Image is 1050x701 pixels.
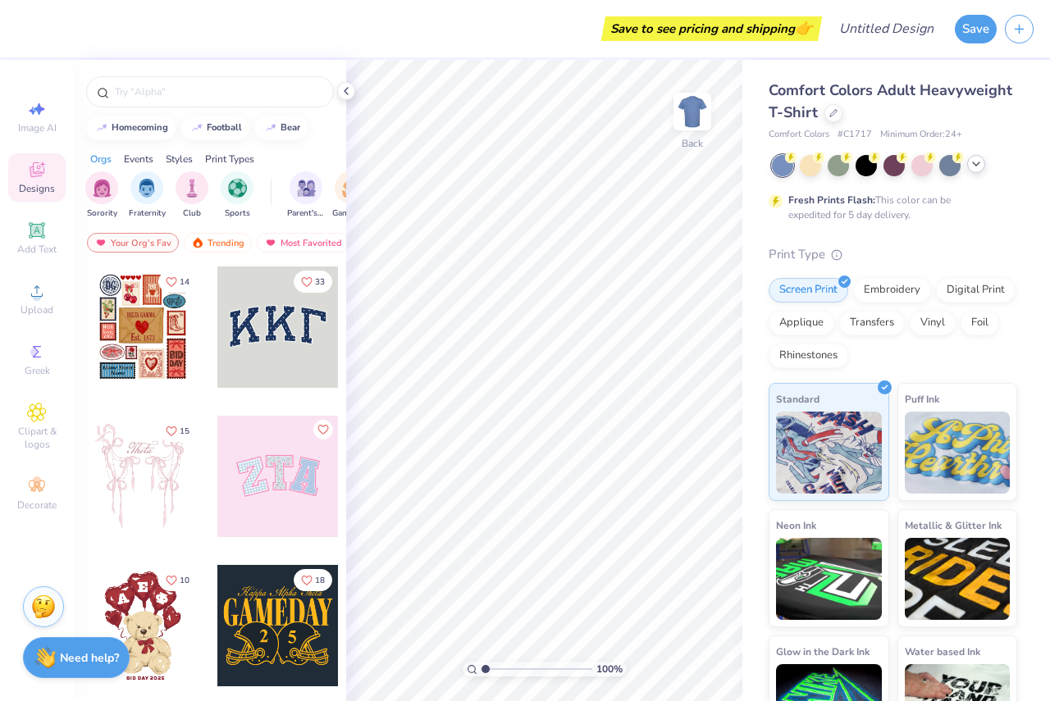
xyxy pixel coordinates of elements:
[776,538,882,620] img: Neon Ink
[191,237,204,248] img: trending.gif
[287,171,325,220] div: filter for Parent's Weekend
[158,569,197,591] button: Like
[795,18,813,38] span: 👉
[85,171,118,220] button: filter button
[769,278,848,303] div: Screen Print
[166,152,193,166] div: Styles
[936,278,1016,303] div: Digital Print
[961,311,999,335] div: Foil
[826,12,947,45] input: Untitled Design
[190,123,203,133] img: trend_line.gif
[332,171,370,220] button: filter button
[853,278,931,303] div: Embroidery
[180,427,189,435] span: 15
[85,171,118,220] div: filter for Sorority
[8,425,66,451] span: Clipart & logos
[776,643,870,660] span: Glow in the Dark Ink
[342,179,361,198] img: Game Day Image
[605,16,818,41] div: Save to see pricing and shipping
[180,278,189,286] span: 14
[180,576,189,585] span: 10
[776,412,882,494] img: Standard
[682,136,703,151] div: Back
[90,152,112,166] div: Orgs
[60,650,119,666] strong: Need help?
[769,128,829,142] span: Comfort Colors
[113,84,323,100] input: Try "Alpha"
[905,390,939,407] span: Puff Ink
[769,311,834,335] div: Applique
[264,237,277,248] img: most_fav.gif
[315,576,325,585] span: 18
[880,128,962,142] span: Minimum Order: 24 +
[294,569,332,591] button: Like
[264,123,277,133] img: trend_line.gif
[181,116,249,140] button: football
[297,179,316,198] img: Parent's Weekend Image
[281,123,300,132] div: bear
[87,233,179,253] div: Your Org's Fav
[124,152,153,166] div: Events
[158,271,197,293] button: Like
[676,95,709,128] img: Back
[205,152,254,166] div: Print Types
[183,179,201,198] img: Club Image
[17,498,57,512] span: Decorate
[905,643,980,660] span: Water based Ink
[129,171,166,220] button: filter button
[905,538,1011,620] img: Metallic & Glitter Ink
[86,116,176,140] button: homecoming
[769,344,848,368] div: Rhinestones
[94,237,107,248] img: most_fav.gif
[176,171,208,220] div: filter for Club
[839,311,905,335] div: Transfers
[910,311,956,335] div: Vinyl
[225,207,250,220] span: Sports
[776,390,819,407] span: Standard
[19,182,55,195] span: Designs
[176,171,208,220] button: filter button
[257,233,349,253] div: Most Favorited
[221,171,253,220] div: filter for Sports
[905,517,1002,534] span: Metallic & Glitter Ink
[332,171,370,220] div: filter for Game Day
[294,271,332,293] button: Like
[332,207,370,220] span: Game Day
[25,364,50,377] span: Greek
[87,207,117,220] span: Sorority
[18,121,57,134] span: Image AI
[138,179,156,198] img: Fraternity Image
[838,128,872,142] span: # C1717
[112,123,168,132] div: homecoming
[221,171,253,220] button: filter button
[769,245,1017,264] div: Print Type
[788,193,990,222] div: This color can be expedited for 5 day delivery.
[287,171,325,220] button: filter button
[21,303,53,316] span: Upload
[129,207,166,220] span: Fraternity
[207,123,242,132] div: football
[769,80,1012,122] span: Comfort Colors Adult Heavyweight T-Shirt
[93,179,112,198] img: Sorority Image
[313,420,333,439] button: Like
[905,412,1011,494] img: Puff Ink
[95,123,108,133] img: trend_line.gif
[287,207,325,220] span: Parent's Weekend
[315,278,325,286] span: 33
[158,420,197,442] button: Like
[183,207,201,220] span: Club
[788,193,875,207] strong: Fresh Prints Flash:
[17,243,57,256] span: Add Text
[255,116,308,140] button: bear
[955,15,997,43] button: Save
[129,171,166,220] div: filter for Fraternity
[228,179,247,198] img: Sports Image
[184,233,252,253] div: Trending
[776,517,816,534] span: Neon Ink
[596,662,623,676] span: 100 %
